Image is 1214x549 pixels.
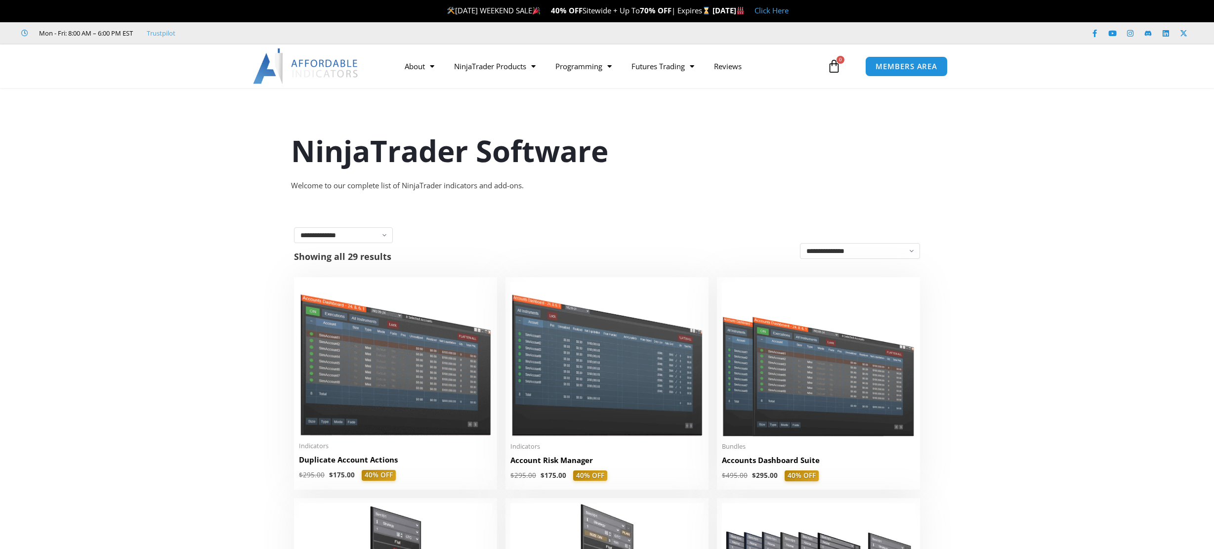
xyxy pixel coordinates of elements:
[299,442,492,450] span: Indicators
[865,56,948,77] a: MEMBERS AREA
[294,252,391,261] p: Showing all 29 results
[785,470,819,481] span: 40% OFF
[551,5,583,15] strong: 40% OFF
[837,56,844,64] span: 0
[510,455,704,470] a: Account Risk Manager
[722,471,748,480] bdi: 495.00
[447,7,455,14] img: 🛠️
[444,55,545,78] a: NinjaTrader Products
[722,442,915,451] span: Bundles
[752,471,778,480] bdi: 295.00
[640,5,671,15] strong: 70% OFF
[712,5,745,15] strong: [DATE]
[291,179,923,193] div: Welcome to our complete list of NinjaTrader indicators and add-ons.
[541,471,544,480] span: $
[622,55,704,78] a: Futures Trading
[722,282,915,436] img: Accounts Dashboard Suite
[704,55,752,78] a: Reviews
[395,55,444,78] a: About
[752,471,756,480] span: $
[510,442,704,451] span: Indicators
[510,471,536,480] bdi: 295.00
[722,471,726,480] span: $
[147,27,175,39] a: Trustpilot
[800,243,920,259] select: Shop order
[754,5,789,15] a: Click Here
[545,55,622,78] a: Programming
[722,455,915,470] a: Accounts Dashboard Suite
[37,27,133,39] span: Mon - Fri: 8:00 AM – 6:00 PM EST
[299,455,492,470] a: Duplicate Account Actions
[299,470,303,479] span: $
[329,470,333,479] span: $
[703,7,710,14] img: ⌛
[541,471,566,480] bdi: 175.00
[737,7,744,14] img: 🏭
[510,282,704,436] img: Account Risk Manager
[510,471,514,480] span: $
[876,63,937,70] span: MEMBERS AREA
[253,48,359,84] img: LogoAI | Affordable Indicators – NinjaTrader
[812,52,856,81] a: 0
[533,7,540,14] img: 🎉
[395,55,825,78] nav: Menu
[299,282,492,436] img: Duplicate Account Actions
[299,470,325,479] bdi: 295.00
[573,470,607,481] span: 40% OFF
[447,5,712,15] span: [DATE] WEEKEND SALE Sitewide + Up To | Expires
[299,455,492,465] h2: Duplicate Account Actions
[510,455,704,465] h2: Account Risk Manager
[329,470,355,479] bdi: 175.00
[722,455,915,465] h2: Accounts Dashboard Suite
[362,470,396,481] span: 40% OFF
[291,130,923,171] h1: NinjaTrader Software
